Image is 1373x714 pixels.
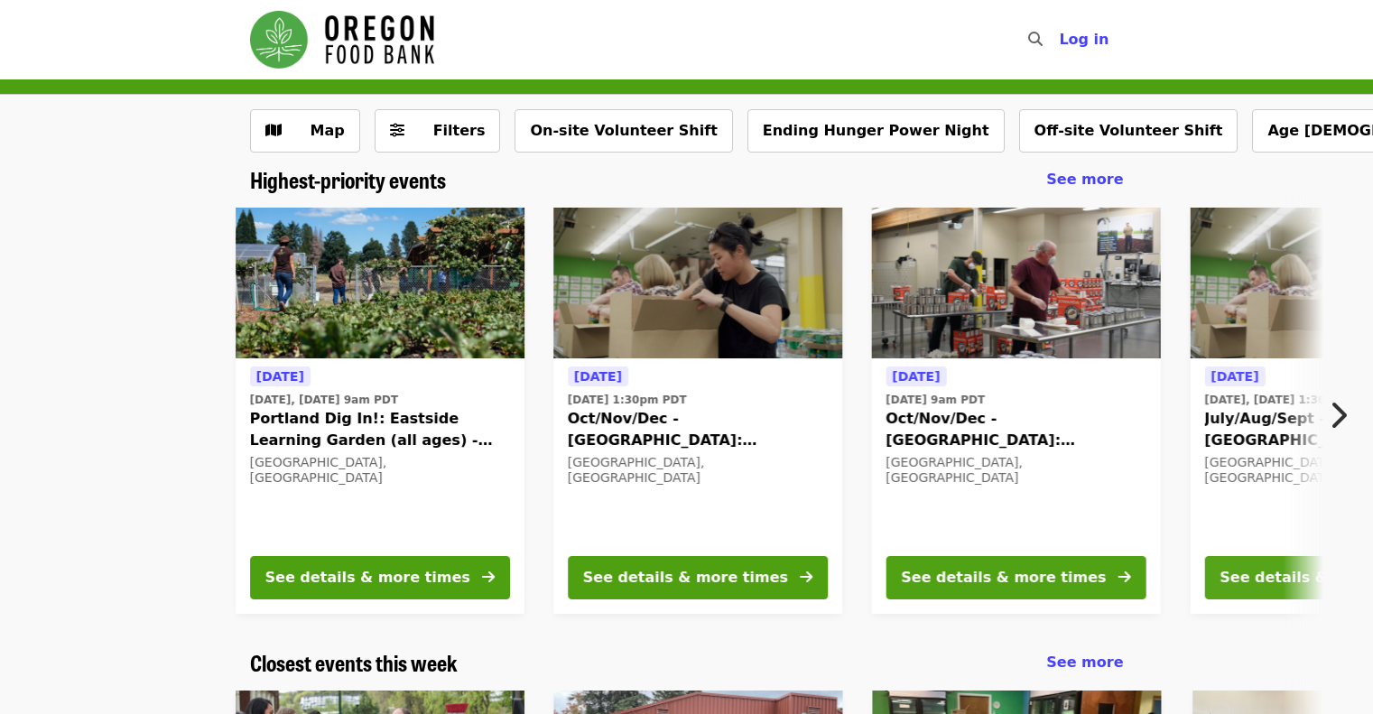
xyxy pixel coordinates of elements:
time: [DATE] 9am PDT [886,392,985,408]
i: arrow-right icon [1118,569,1130,586]
div: See details & more times [583,567,788,589]
button: See details & more times [250,556,510,599]
button: See details & more times [568,556,828,599]
span: Portland Dig In!: Eastside Learning Garden (all ages) - Aug/Sept/Oct [250,408,510,451]
div: See details & more times [901,567,1106,589]
img: Oct/Nov/Dec - Portland: Repack/Sort (age 16+) organized by Oregon Food Bank [871,208,1160,359]
span: See more [1046,654,1123,671]
span: Oct/Nov/Dec - [GEOGRAPHIC_DATA]: Repack/Sort (age [DEMOGRAPHIC_DATA]+) [568,408,828,451]
a: See details for "Portland Dig In!: Eastside Learning Garden (all ages) - Aug/Sept/Oct" [236,208,524,614]
i: chevron-right icon [1329,398,1347,432]
a: Closest events this week [250,650,458,676]
time: [DATE] 1:30pm PDT [568,392,687,408]
button: Ending Hunger Power Night [747,109,1005,153]
span: Log in [1059,31,1109,48]
span: [DATE] [1211,369,1258,384]
a: See details for "Oct/Nov/Dec - Portland: Repack/Sort (age 8+)" [553,208,842,614]
div: [GEOGRAPHIC_DATA], [GEOGRAPHIC_DATA] [886,455,1146,486]
img: Oregon Food Bank - Home [250,11,434,69]
span: See more [1046,171,1123,188]
input: Search [1053,18,1068,61]
button: See details & more times [886,556,1146,599]
span: [DATE] [892,369,940,384]
a: Highest-priority events [250,167,446,193]
img: Oct/Nov/Dec - Portland: Repack/Sort (age 8+) organized by Oregon Food Bank [553,208,842,359]
button: Filters (0 selected) [375,109,501,153]
a: See more [1046,652,1123,673]
button: On-site Volunteer Shift [515,109,732,153]
span: Closest events this week [250,646,458,678]
div: See details & more times [265,567,470,589]
div: [GEOGRAPHIC_DATA], [GEOGRAPHIC_DATA] [568,455,828,486]
i: map icon [265,122,282,139]
button: Next item [1313,390,1373,440]
i: arrow-right icon [482,569,495,586]
a: See details for "Oct/Nov/Dec - Portland: Repack/Sort (age 16+)" [871,208,1160,614]
i: sliders-h icon [390,122,404,139]
time: [DATE], [DATE] 9am PDT [250,392,398,408]
i: arrow-right icon [800,569,812,586]
button: Off-site Volunteer Shift [1019,109,1238,153]
time: [DATE], [DATE] 1:30pm PDT [1204,392,1372,408]
span: Map [311,122,345,139]
a: See more [1046,169,1123,190]
button: Show map view [250,109,360,153]
span: Filters [433,122,486,139]
span: Highest-priority events [250,163,446,195]
button: Log in [1044,22,1123,58]
span: Oct/Nov/Dec - [GEOGRAPHIC_DATA]: Repack/Sort (age [DEMOGRAPHIC_DATA]+) [886,408,1146,451]
div: [GEOGRAPHIC_DATA], [GEOGRAPHIC_DATA] [250,455,510,486]
div: Highest-priority events [236,167,1138,193]
div: Closest events this week [236,650,1138,676]
span: [DATE] [256,369,304,384]
span: [DATE] [574,369,622,384]
i: search icon [1028,31,1043,48]
img: Portland Dig In!: Eastside Learning Garden (all ages) - Aug/Sept/Oct organized by Oregon Food Bank [236,208,524,359]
